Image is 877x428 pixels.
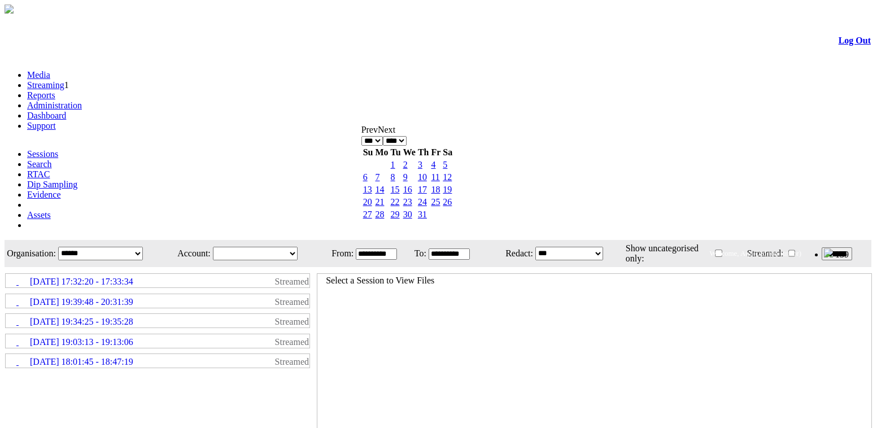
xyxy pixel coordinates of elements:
span: Welcome, Aqil (Administrator) [710,249,802,257]
a: 15 [391,185,400,194]
a: [DATE] 17:32:20 - 17:33:34 [6,274,309,287]
a: 24 [418,197,427,207]
a: [DATE] 19:39:48 - 20:31:39 [6,295,309,307]
span: Thursday [418,147,429,157]
a: Administration [27,101,82,110]
a: 29 [391,209,400,219]
a: 17 [418,185,427,194]
a: Dashboard [27,111,66,120]
a: Streaming [27,80,64,90]
a: 6 [363,172,368,182]
img: arrow-3.png [5,5,14,14]
a: Prev [361,125,378,134]
a: [DATE] 19:34:25 - 19:35:28 [6,315,309,327]
a: Assets [27,210,51,220]
a: 19 [443,185,452,194]
td: Organisation: [6,241,56,266]
a: 16 [403,185,412,194]
a: Evidence [27,190,61,199]
a: 28 [375,209,384,219]
span: Wednesday [403,147,416,157]
a: 5 [443,160,447,169]
span: [DATE] 19:39:48 - 20:31:39 [30,297,133,307]
a: 10 [418,172,427,182]
td: From: [325,241,354,266]
span: Saturday [443,147,452,157]
a: 13 [363,185,372,194]
a: 4 [431,160,435,169]
span: Show uncategorised only: [626,243,699,263]
td: Redact: [483,241,534,266]
img: bell25.png [824,248,833,257]
span: Streamed [275,317,309,327]
a: 22 [391,197,400,207]
span: [DATE] 18:01:45 - 18:47:19 [30,357,133,367]
a: 30 [403,209,412,219]
a: 3 [418,160,422,169]
a: 12 [443,172,452,182]
a: 23 [403,197,412,207]
a: [DATE] 18:01:45 - 18:47:19 [6,355,309,367]
a: 7 [375,172,379,182]
a: 26 [443,197,452,207]
span: Streamed [275,297,309,307]
a: 31 [418,209,427,219]
span: 139 [835,250,849,259]
span: Streamed [275,277,309,287]
a: Media [27,70,50,80]
a: 11 [431,172,439,182]
span: Tuesday [391,147,401,157]
a: 27 [363,209,372,219]
a: Sessions [27,149,58,159]
a: 2 [403,160,408,169]
span: Monday [375,147,388,157]
span: Friday [431,147,440,157]
a: [DATE] 19:03:13 - 19:13:06 [6,335,309,347]
span: Streamed [275,357,309,367]
a: 8 [391,172,395,182]
a: Search [27,159,52,169]
select: Select year [383,136,407,146]
a: Dip Sampling [27,180,77,189]
span: Sunday [363,147,373,157]
span: [DATE] 19:03:13 - 19:13:06 [30,337,133,347]
a: 9 [403,172,408,182]
a: 14 [375,185,384,194]
td: Account: [168,241,211,266]
a: 25 [431,197,440,207]
a: 20 [363,197,372,207]
a: 18 [431,185,440,194]
a: RTAC [27,169,50,179]
a: Log Out [839,36,871,45]
td: To: [410,241,426,266]
a: Reports [27,90,55,100]
span: 1 [64,80,69,90]
a: Support [27,121,56,130]
td: Select a Session to View Files [325,275,435,286]
span: [DATE] 19:34:25 - 19:35:28 [30,317,133,327]
select: Select month [361,136,383,146]
a: 1 [391,160,395,169]
a: Next [378,125,395,134]
span: [DATE] 17:32:20 - 17:33:34 [30,277,133,287]
span: Streamed [275,337,309,347]
a: 21 [375,197,384,207]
